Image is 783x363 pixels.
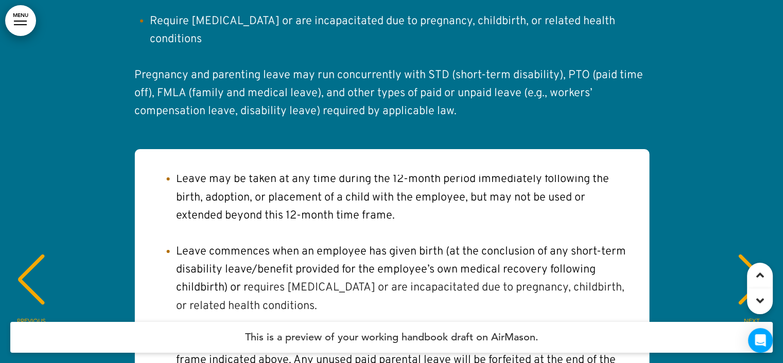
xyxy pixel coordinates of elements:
span: NEXT [744,318,760,324]
span: PREVIOUS [17,318,46,324]
div: Previous slide [15,263,47,315]
span: Leave commences when an employee has given birth (at the conclusion of any short-term disability ... [177,245,627,295]
a: MENU [5,5,36,36]
span: Pregnancy and parenting leave may run concurrently with STD (short-term disability), PTO (paid ti... [134,68,643,118]
div: Next slide [736,263,768,315]
span: Leave may be taken at any time during the 12-month period immediately following the birth, adopti... [177,172,610,222]
span: Require [MEDICAL_DATA] or are incapacitated due to pregnancy, childbirth, or related health condi... [150,14,615,46]
div: Open Intercom Messenger [748,328,773,353]
h4: This is a preview of your working handbook draft on AirMason. [10,322,773,353]
li: equires [MEDICAL_DATA] or are incapacitated due to pregnancy, childbirth, or related health condi... [177,243,629,315]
